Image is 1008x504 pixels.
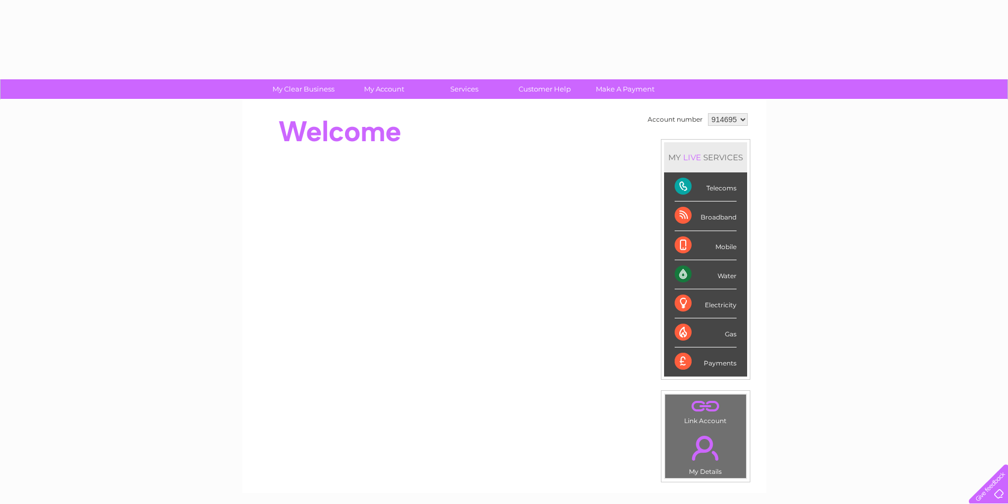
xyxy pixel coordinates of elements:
div: Mobile [675,231,737,260]
a: . [668,429,743,466]
a: My Account [340,79,428,99]
a: . [668,397,743,416]
a: Customer Help [501,79,588,99]
a: Services [421,79,508,99]
td: My Details [665,427,747,479]
a: Make A Payment [582,79,669,99]
div: MY SERVICES [664,142,747,172]
td: Link Account [665,394,747,427]
div: Electricity [675,289,737,318]
div: Broadband [675,201,737,231]
a: My Clear Business [260,79,347,99]
div: Water [675,260,737,289]
div: LIVE [681,152,703,162]
div: Telecoms [675,172,737,201]
td: Account number [645,111,705,129]
div: Gas [675,318,737,347]
div: Payments [675,347,737,376]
